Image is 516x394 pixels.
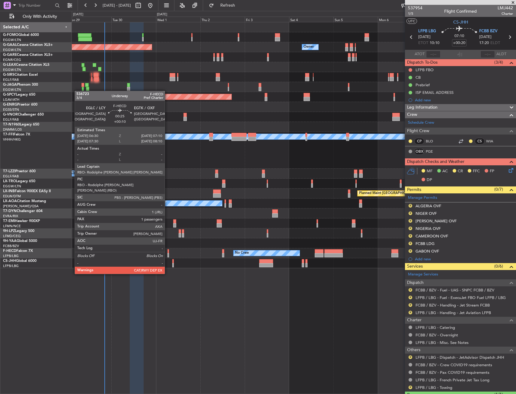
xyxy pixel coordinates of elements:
[3,133,30,136] a: T7-FFIFalcon 7X
[496,51,506,57] span: ALDT
[3,174,19,179] a: EGLF/FAB
[426,138,439,144] a: BLO
[418,40,428,46] span: ETOT
[3,87,21,92] a: EGGW/LTN
[427,168,432,174] span: MF
[479,28,498,34] span: FCBB BZV
[409,386,412,389] button: R
[416,370,489,375] a: FCBB / BZV - Pax COVID19 requirements
[498,11,513,16] span: Charter
[3,93,16,97] span: G-SPCY
[409,355,412,359] button: R
[406,18,417,24] button: UTC
[18,1,53,10] input: Trip Number
[3,78,19,82] a: EGLF/FAB
[407,59,438,66] span: Dispatch To-Dos
[416,75,421,80] div: CB
[407,111,417,118] span: Crew
[7,12,65,21] button: Only With Activity
[3,113,18,116] span: G-VNOR
[3,199,17,203] span: LX-AOA
[407,104,438,111] span: Leg Information
[415,256,513,262] div: Add new
[407,279,424,286] span: Dispatch
[3,170,15,173] span: T7-LZZI
[3,234,21,238] a: LFMD/CEQ
[416,67,434,72] div: LFPB FBO
[3,194,21,199] a: EDLW/DTM
[494,263,503,269] span: (0/6)
[359,189,454,198] div: Planned Maint [GEOGRAPHIC_DATA] ([GEOGRAPHIC_DATA])
[3,63,16,67] span: G-LEAX
[3,259,37,263] a: CS-JHHGlobal 6000
[409,288,412,292] button: R
[407,317,422,324] span: Charter
[426,149,439,154] a: PGE
[407,263,423,270] span: Services
[418,28,436,34] span: LFPB LBG
[3,264,19,268] a: LFPB/LBG
[458,168,463,174] span: CR
[415,51,425,57] span: ATOT
[3,239,37,243] a: 9H-YAAGlobal 5000
[67,17,111,22] div: Mon 29
[3,219,40,223] a: T7-EMIHawker 900XP
[416,203,441,208] div: ALGERIA OVF
[3,53,17,57] span: G-GARE
[3,199,46,203] a: LX-AOACitation Mustang
[3,224,21,228] a: LFMN/NCE
[416,332,458,338] a: FCBB / BZV - Overnight
[3,38,21,42] a: EGGW/LTN
[473,168,480,174] span: FFC
[3,137,21,142] a: VHHH/HKG
[3,133,14,136] span: T7-FFI
[409,249,412,253] button: R
[416,82,430,87] div: Prebrief
[416,385,452,390] a: LFPB / LBG - Towing
[156,17,200,22] div: Wed 1
[479,40,489,46] span: 17:20
[409,204,412,208] button: R
[416,241,435,246] div: FCBB LDG
[3,170,36,173] a: T7-LZZIPraetor 600
[3,68,21,72] a: EGGW/LTN
[206,1,242,10] button: Refresh
[3,123,20,126] span: T7-N1960
[416,355,504,360] a: LFPB / LBG - Dispatch - JetAdvisor Dispatch JHH
[416,218,457,224] div: [PERSON_NAME] OVF
[333,17,378,22] div: Sun 5
[408,120,434,126] a: Schedule Crew
[416,340,469,345] a: LFPB / LBG - Misc. See Notes
[3,229,34,233] a: 9H-LPZLegacy 500
[3,83,17,87] span: G-JAGA
[409,242,412,245] button: R
[200,17,245,22] div: Thu 2
[416,325,455,330] a: LFPB / LBG - Catering
[416,295,506,300] a: LFPB / LBG - Fuel - ExecuJet FBO Fuel LFPB / LBG
[494,59,503,65] span: (3/4)
[407,186,421,193] span: Permits
[414,148,424,155] div: OBX
[3,43,53,47] a: G-GAALCessna Citation XLS+
[498,5,513,11] span: LMJ442
[3,249,16,253] span: F-HECD
[427,177,432,183] span: DP
[408,195,437,201] a: Manage Permits
[494,186,503,192] span: (0/7)
[3,33,39,37] a: G-FOMOGlobal 6000
[3,83,38,87] a: G-JAGAPhenom 300
[430,40,439,46] span: 10:10
[3,48,21,52] a: EGGW/LTN
[3,209,43,213] a: T7-DYNChallenger 604
[289,17,333,22] div: Sat 4
[408,11,422,16] span: 1/5
[157,12,167,17] div: [DATE]
[416,303,490,308] a: FCBB / BZV - Handling - Jet Stream FCBB
[3,180,16,183] span: LX-TRO
[3,53,53,57] a: G-GARECessna Citation XLS+
[111,17,156,22] div: Tue 30
[3,113,44,116] a: G-VNORChallenger 650
[407,347,420,354] span: Others
[408,5,422,11] span: 537954
[3,244,19,248] a: FCBB/BZV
